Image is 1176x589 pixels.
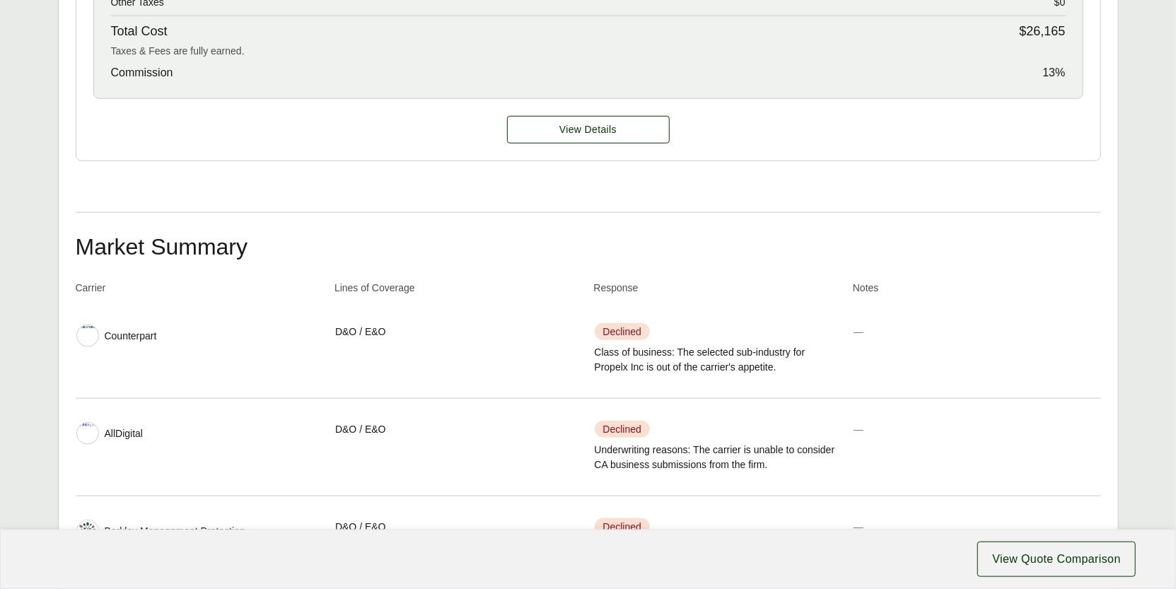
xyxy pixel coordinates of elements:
[595,443,842,472] span: Underwriting reasons: The carrier is unable to consider CA business submissions from the firm.
[77,325,98,330] img: Counterpart logo
[507,116,670,144] button: View Details
[105,524,245,539] span: Berkley Management Protection
[111,64,173,81] span: Commission
[335,520,386,535] span: D&O / E&O
[507,116,670,144] a: AXIS details
[595,323,650,340] span: Declined
[977,542,1136,577] button: View Quote Comparison
[853,281,1101,301] th: Notes
[334,281,583,301] th: Lines of Coverage
[854,521,863,532] span: —
[1019,22,1065,41] span: $26,165
[77,520,98,542] img: Berkley Management Protection logo
[111,44,1066,59] div: Taxes & Fees are fully earned.
[335,325,386,339] span: D&O / E&O
[854,424,863,435] span: —
[992,551,1121,568] span: View Quote Comparison
[1042,64,1065,81] span: 13 %
[111,22,168,41] span: Total Cost
[335,422,386,437] span: D&O / E&O
[595,421,650,438] span: Declined
[595,518,650,535] span: Declined
[76,235,1101,258] h2: Market Summary
[854,326,863,337] span: —
[559,122,617,137] span: View Details
[76,281,324,301] th: Carrier
[595,345,842,375] span: Class of business: The selected sub-industry for Propelx Inc is out of the carrier's appetite.
[105,329,157,344] span: Counterpart
[594,281,842,301] th: Response
[105,426,143,441] span: AllDigital
[77,423,98,428] img: AllDigital logo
